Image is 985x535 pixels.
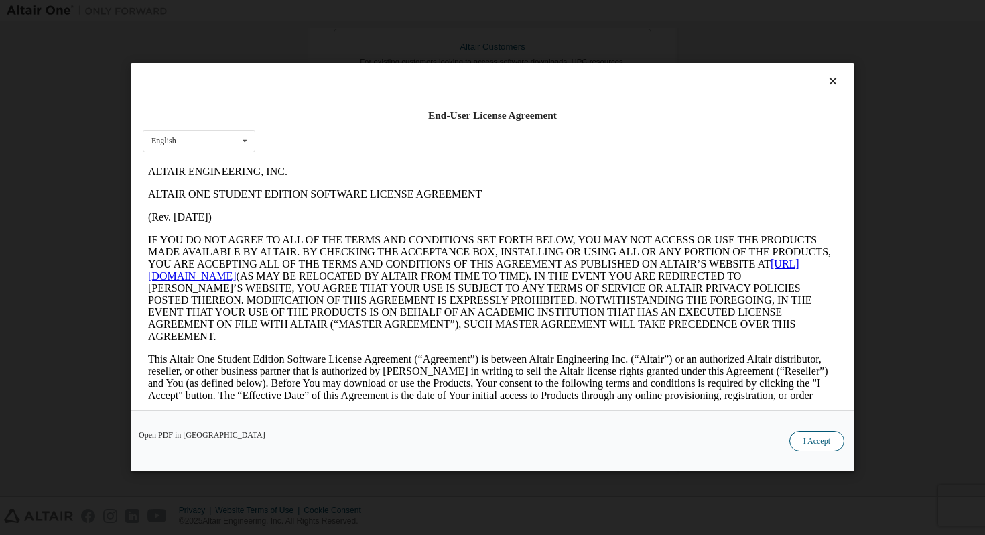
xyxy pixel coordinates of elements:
a: [URL][DOMAIN_NAME] [5,98,657,121]
div: End-User License Agreement [143,109,842,122]
p: (Rev. [DATE]) [5,51,694,63]
p: This Altair One Student Edition Software License Agreement (“Agreement”) is between Altair Engine... [5,193,694,253]
a: Open PDF in [GEOGRAPHIC_DATA] [139,432,265,440]
p: IF YOU DO NOT AGREE TO ALL OF THE TERMS AND CONDITIONS SET FORTH BELOW, YOU MAY NOT ACCESS OR USE... [5,74,694,182]
div: English [151,137,176,145]
button: I Accept [789,432,844,452]
p: ALTAIR ENGINEERING, INC. [5,5,694,17]
p: ALTAIR ONE STUDENT EDITION SOFTWARE LICENSE AGREEMENT [5,28,694,40]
